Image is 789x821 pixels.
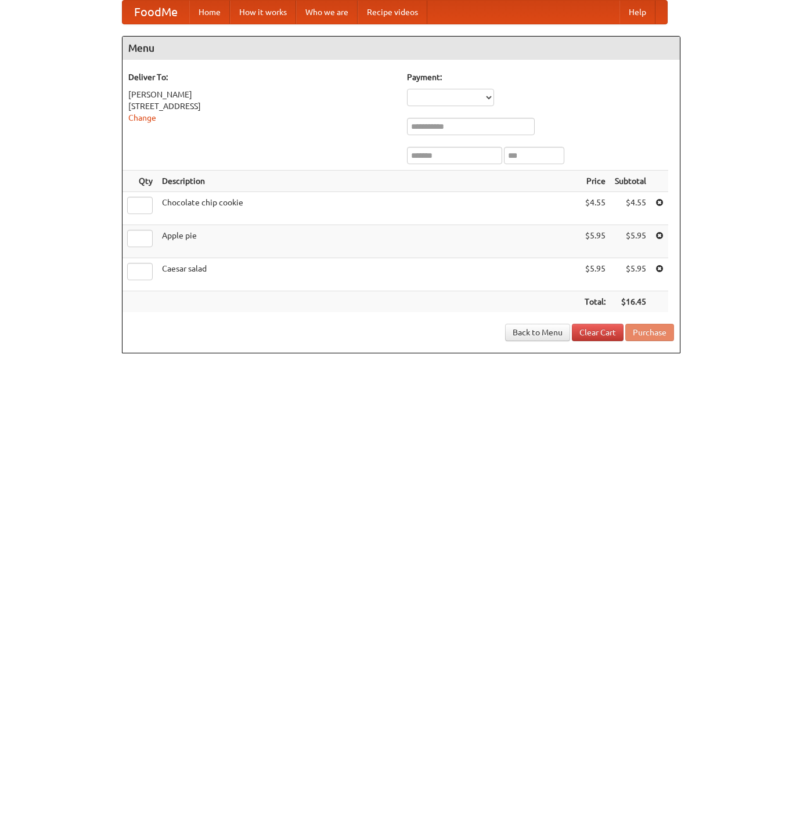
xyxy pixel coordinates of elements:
[580,291,610,313] th: Total:
[610,192,651,225] td: $4.55
[123,1,189,24] a: FoodMe
[157,171,580,192] th: Description
[230,1,296,24] a: How it works
[580,171,610,192] th: Price
[128,89,395,100] div: [PERSON_NAME]
[128,100,395,112] div: [STREET_ADDRESS]
[358,1,427,24] a: Recipe videos
[610,225,651,258] td: $5.95
[296,1,358,24] a: Who we are
[123,171,157,192] th: Qty
[610,258,651,291] td: $5.95
[572,324,624,341] a: Clear Cart
[123,37,680,60] h4: Menu
[625,324,674,341] button: Purchase
[610,291,651,313] th: $16.45
[189,1,230,24] a: Home
[610,171,651,192] th: Subtotal
[580,192,610,225] td: $4.55
[407,71,674,83] h5: Payment:
[128,113,156,122] a: Change
[157,225,580,258] td: Apple pie
[157,192,580,225] td: Chocolate chip cookie
[619,1,655,24] a: Help
[157,258,580,291] td: Caesar salad
[580,225,610,258] td: $5.95
[580,258,610,291] td: $5.95
[128,71,395,83] h5: Deliver To:
[505,324,570,341] a: Back to Menu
